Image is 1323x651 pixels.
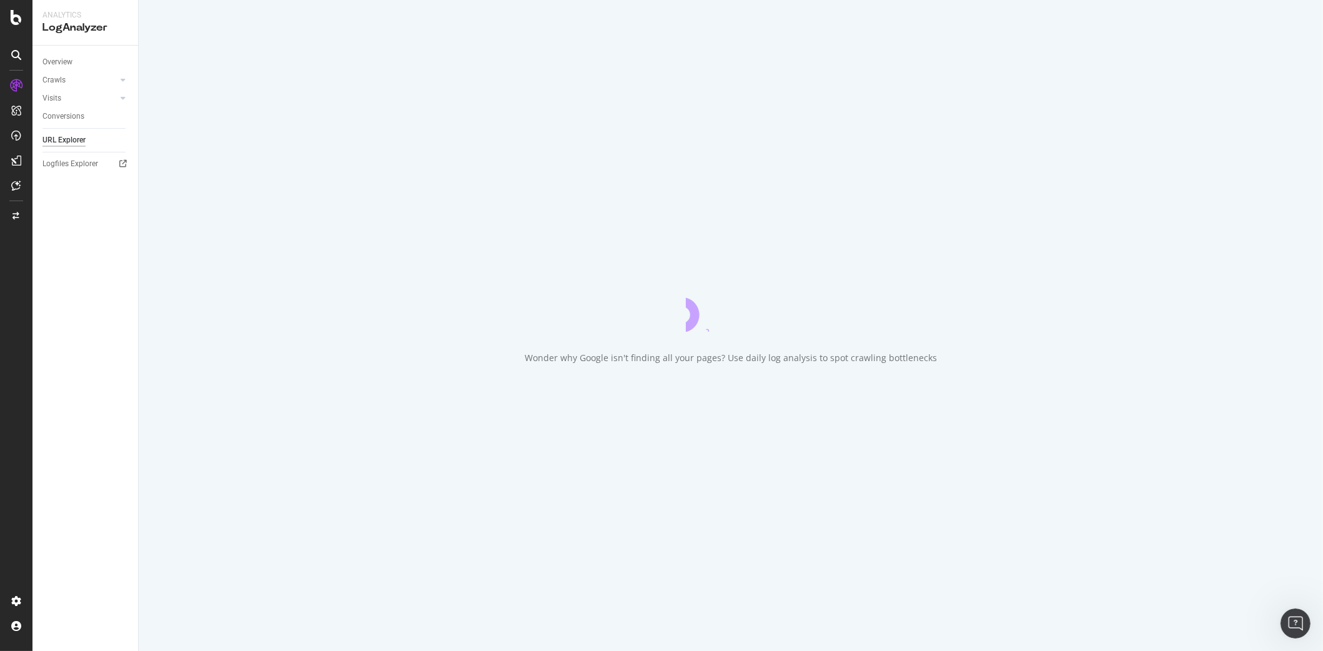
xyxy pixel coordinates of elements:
[42,74,117,87] a: Crawls
[42,134,129,147] a: URL Explorer
[686,287,776,332] div: animation
[42,110,84,123] div: Conversions
[42,56,129,69] a: Overview
[42,92,61,105] div: Visits
[42,157,98,171] div: Logfiles Explorer
[42,110,129,123] a: Conversions
[525,352,937,364] div: Wonder why Google isn't finding all your pages? Use daily log analysis to spot crawling bottlenecks
[42,157,129,171] a: Logfiles Explorer
[1281,609,1311,639] iframe: Intercom live chat
[42,56,72,69] div: Overview
[42,21,128,35] div: LogAnalyzer
[42,74,66,87] div: Crawls
[42,10,128,21] div: Analytics
[42,134,86,147] div: URL Explorer
[42,92,117,105] a: Visits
